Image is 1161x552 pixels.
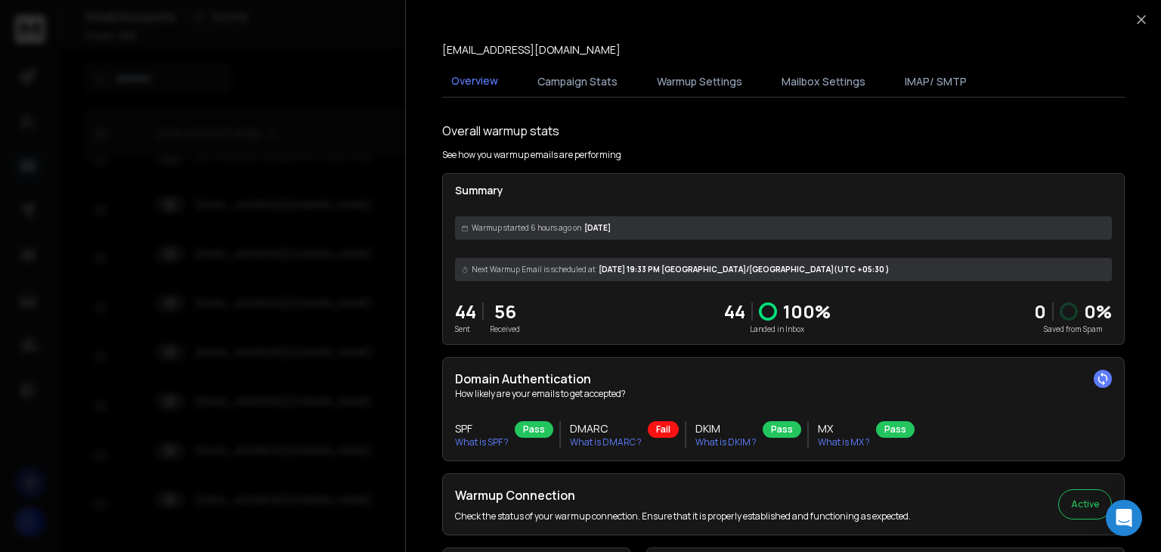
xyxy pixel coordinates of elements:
div: [DATE] [455,216,1112,240]
button: Warmup Settings [648,65,751,98]
h2: Domain Authentication [455,370,1112,388]
span: Next Warmup Email is scheduled at [472,264,596,275]
h3: DKIM [695,421,757,436]
p: 44 [724,299,745,324]
div: Pass [763,421,801,438]
p: What is MX ? [818,436,870,448]
div: [DATE] 19:33 PM [GEOGRAPHIC_DATA]/[GEOGRAPHIC_DATA] (UTC +05:30 ) [455,258,1112,281]
p: [EMAIL_ADDRESS][DOMAIN_NAME] [442,42,621,57]
h3: SPF [455,421,509,436]
button: IMAP/ SMTP [896,65,976,98]
p: Received [490,324,520,335]
p: 100 % [783,299,831,324]
button: Active [1058,489,1112,519]
span: Warmup started 6 hours ago on [472,222,581,234]
p: How likely are your emails to get accepted? [455,388,1112,400]
p: What is DKIM ? [695,436,757,448]
p: Check the status of your warmup connection. Ensure that it is properly established and functionin... [455,510,911,523]
p: What is DMARC ? [570,436,642,448]
div: Fail [648,421,679,438]
p: Sent [455,324,476,335]
p: 56 [490,299,520,324]
p: 0 % [1084,299,1112,324]
h2: Warmup Connection [455,486,911,504]
p: Landed in Inbox [724,324,831,335]
h3: MX [818,421,870,436]
h1: Overall warmup stats [442,122,559,140]
button: Overview [442,64,507,99]
p: What is SPF ? [455,436,509,448]
div: Open Intercom Messenger [1106,500,1142,536]
p: Saved from Spam [1034,324,1112,335]
div: Pass [515,421,553,438]
p: 44 [455,299,476,324]
p: Summary [455,183,1112,198]
button: Mailbox Settings [772,65,875,98]
button: Campaign Stats [528,65,627,98]
strong: 0 [1034,299,1046,324]
p: See how you warmup emails are performing [442,149,621,161]
h3: DMARC [570,421,642,436]
div: Pass [876,421,915,438]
